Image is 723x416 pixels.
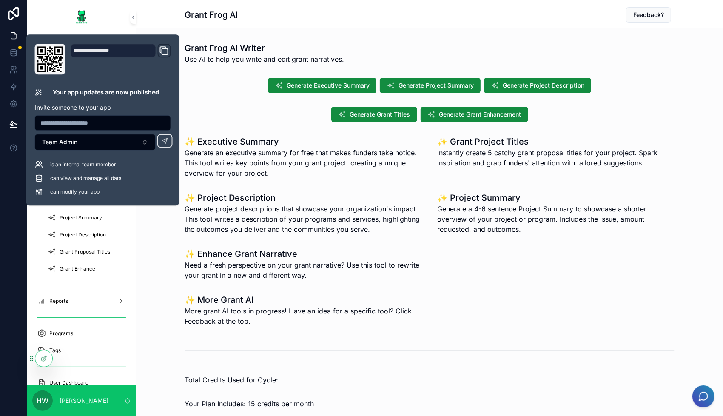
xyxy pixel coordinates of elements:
span: Tags [49,347,61,354]
span: Generate Project Summary [399,81,474,90]
a: Project Summary [43,210,131,225]
span: Need a fresh perspective on your grant narrative? Use this tool to rewrite your grant in a new an... [185,260,422,280]
span: Project Description [60,231,106,238]
span: Programs [49,330,73,337]
a: User Dashboard [32,375,131,390]
p: Your app updates are now published [53,88,159,97]
span: is an internal team member [50,161,116,168]
img: App logo [75,10,88,24]
span: Generate an executive summary for free that makes funders take notice. This tool writes key point... [185,148,422,178]
span: Generate project descriptions that showcase your organization's impact. This tool writes a descri... [185,204,422,234]
p: [PERSON_NAME] [60,396,108,405]
h4: Total Credits Used for Cycle: [185,375,675,385]
a: Tags [32,343,131,358]
span: can view and manage all data [50,175,122,182]
p: Invite someone to your app [35,103,171,112]
span: Grant Proposal Titles [60,248,110,255]
h1: Grant Frog AI [185,9,238,21]
a: Grant Enhance [43,261,131,276]
h1: ✨ Project Summary [437,192,675,204]
span: Feedback? [633,11,664,19]
span: Project Summary [60,214,102,221]
button: Feedback? [626,7,671,23]
a: Project Description [43,227,131,242]
span: More grant AI tools in progress! Have an idea for a specific tool? Click Feedback at the top. [185,306,422,326]
button: Select Button [35,134,156,150]
span: Generate Executive Summary [287,81,370,90]
a: Programs [32,326,131,341]
span: Generate Grant Enhancement [439,110,521,119]
span: User Dashboard [49,379,88,386]
button: Generate Grant Titles [331,107,417,122]
h1: ✨ More Grant AI [185,294,422,306]
h4: Your Plan Includes: 15 credits per month [185,399,675,409]
h1: Grant Frog AI Writer [185,42,344,54]
span: Generate a 4-6 sentence Project Summary to showcase a shorter overview of your project or program... [437,204,675,234]
button: Generate Project Summary [380,78,481,93]
button: Generate Grant Enhancement [421,107,528,122]
span: Reports [49,298,68,305]
span: can modify your app [50,188,100,195]
h1: ✨ Executive Summary [185,136,422,148]
a: Grant Proposal Titles [43,244,131,259]
span: Instantly create 5 catchy grant proposal titles for your project. Spark inspiration and grab fund... [437,148,675,168]
span: Grant Enhance [60,265,95,272]
h1: ✨ Project Description [185,192,422,204]
div: Domain and Custom Link [71,44,171,74]
button: Generate Project Description [484,78,591,93]
button: Generate Executive Summary [268,78,376,93]
span: Use AI to help you write and edit grant narratives. [185,54,344,64]
h1: ✨ Enhance Grant Narrative [185,248,422,260]
span: Generate Grant Titles [350,110,410,119]
div: scrollable content [27,34,136,385]
a: Reports [32,293,131,309]
span: Generate Project Description [503,81,584,90]
span: HW [37,396,48,406]
h1: ✨ Grant Project Titles [437,136,675,148]
span: Team Admin [42,138,77,146]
